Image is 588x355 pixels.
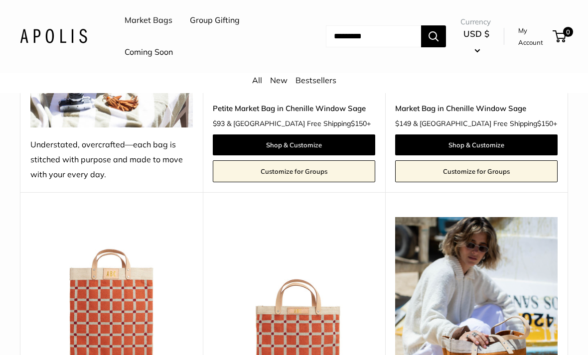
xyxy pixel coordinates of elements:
[213,161,375,183] a: Customize for Groups
[213,119,225,128] span: $93
[125,45,173,60] a: Coming Soon
[395,103,558,115] a: Market Bag in Chenille Window Sage
[326,26,421,48] input: Search...
[395,161,558,183] a: Customize for Groups
[421,26,446,48] button: Search
[30,138,193,183] div: Understated, overcrafted—each bag is stitched with purpose and made to move with your every day.
[460,26,492,58] button: USD $
[227,120,371,127] span: & [GEOGRAPHIC_DATA] Free Shipping +
[125,13,172,28] a: Market Bags
[395,119,411,128] span: $149
[395,135,558,156] a: Shop & Customize
[270,76,288,86] a: New
[413,120,557,127] span: & [GEOGRAPHIC_DATA] Free Shipping +
[463,29,489,39] span: USD $
[295,76,336,86] a: Bestsellers
[554,31,566,43] a: 0
[537,119,553,128] span: $150
[460,15,492,29] span: Currency
[213,135,375,156] a: Shop & Customize
[213,103,375,115] a: Petite Market Bag in Chenille Window Sage
[351,119,367,128] span: $150
[252,76,262,86] a: All
[563,27,573,37] span: 0
[190,13,240,28] a: Group Gifting
[518,25,549,49] a: My Account
[20,29,87,44] img: Apolis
